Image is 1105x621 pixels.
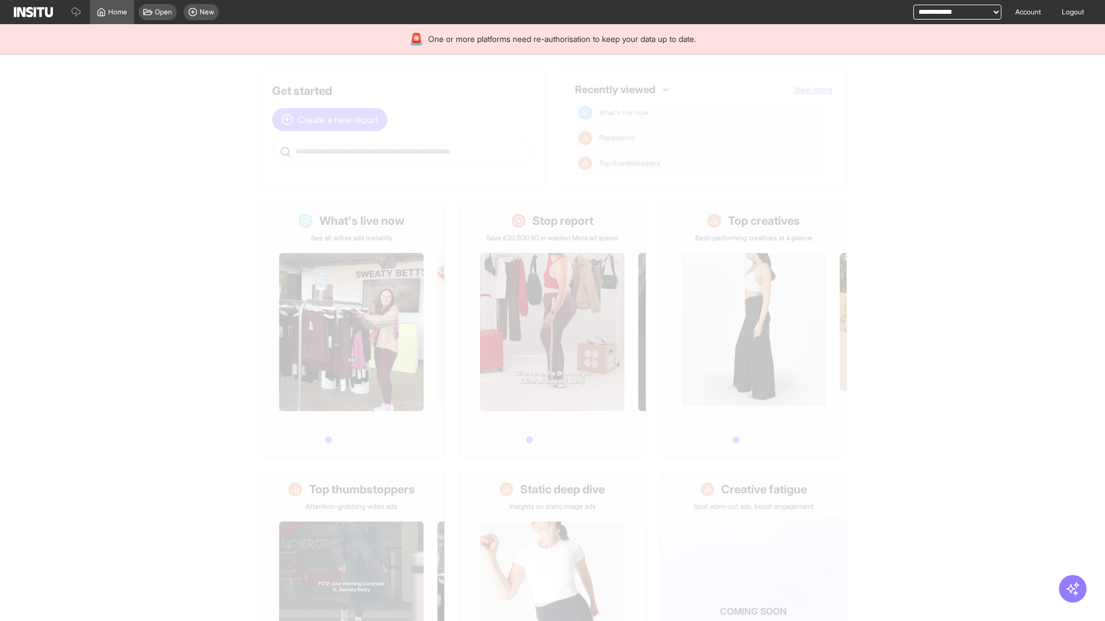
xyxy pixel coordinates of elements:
span: One or more platforms need re-authorisation to keep your data up to date. [428,33,696,45]
span: New [200,7,214,17]
span: Home [108,7,127,17]
div: 🚨 [409,31,424,47]
span: Open [155,7,172,17]
img: Logo [14,7,53,17]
